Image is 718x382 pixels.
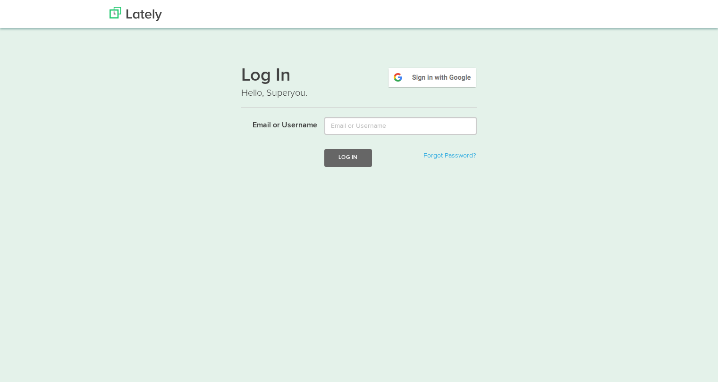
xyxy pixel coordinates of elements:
label: Email or Username [234,117,318,131]
img: google-signin.png [387,66,477,88]
a: Forgot Password? [423,152,476,159]
h1: Log In [241,66,477,86]
input: Email or Username [324,117,477,135]
p: Hello, Superyou. [241,86,477,100]
img: Lately [110,7,162,21]
button: Log In [324,149,372,166]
